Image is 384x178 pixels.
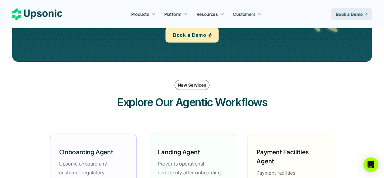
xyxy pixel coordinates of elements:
p: New Services [178,82,206,88]
h6: Onboarding Agent [59,147,113,156]
a: Book a Demo [165,27,219,43]
p: Customers [233,11,256,17]
div: Open Intercom Messenger [363,157,378,172]
p: Book a Demo [173,31,206,40]
p: Book a Demo [336,11,363,17]
a: Book a Demo [331,8,372,20]
p: Products [131,11,149,17]
h6: Payment Facilities Agent [257,147,325,166]
h6: Landing Agent [158,147,200,156]
h3: Explore Our Agentic Workflows [101,95,283,110]
p: Platform [164,11,181,17]
p: Resources [197,11,218,17]
a: Products [127,9,159,19]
